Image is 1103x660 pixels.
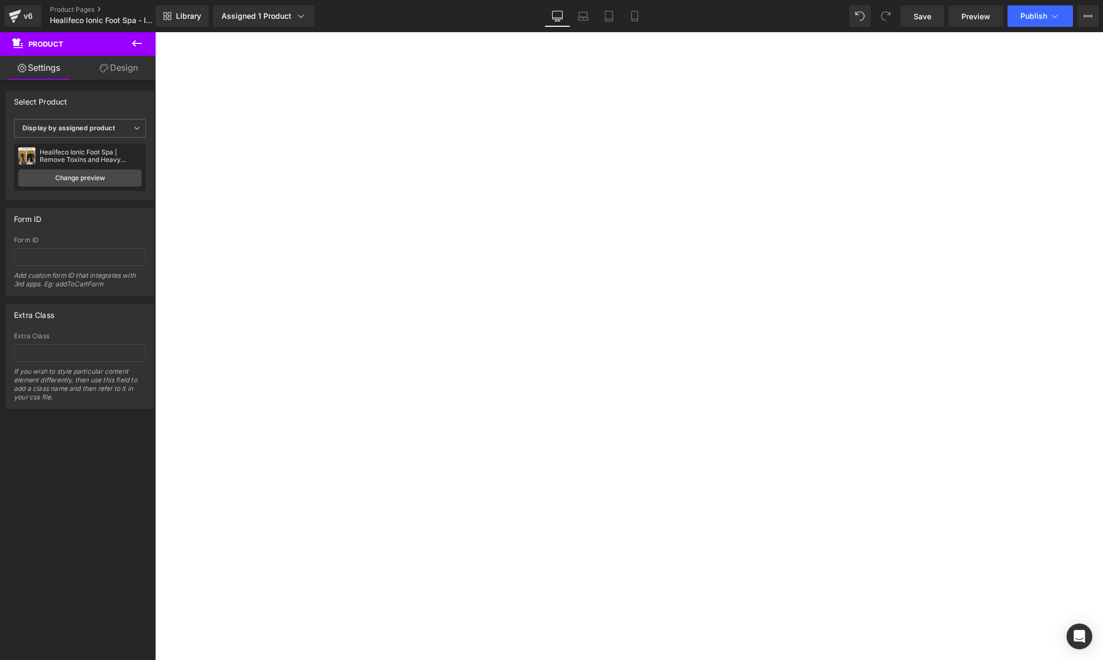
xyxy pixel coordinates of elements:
[156,5,209,27] a: New Library
[14,209,41,224] div: Form ID
[545,5,570,27] a: Desktop
[28,40,63,48] span: Product
[948,5,1003,27] a: Preview
[14,367,146,409] div: If you wish to style particular content element differently, then use this field to add a class n...
[80,56,158,80] a: Design
[1077,5,1099,27] button: More
[14,332,146,340] div: Extra Class
[570,5,596,27] a: Laptop
[50,5,173,14] a: Product Pages
[50,16,153,25] span: Healifeco Ionic Foot Spa - Improve Above the Fold Section - YY
[14,271,146,295] div: Add custom form ID that integrates with 3rd apps. Eg: addToCartForm
[1067,624,1092,649] div: Open Intercom Messenger
[222,11,306,21] div: Assigned 1 Product
[961,11,990,22] span: Preview
[4,5,41,27] a: v6
[849,5,871,27] button: Undo
[1020,12,1047,20] span: Publish
[40,149,142,164] div: Healifeco Ionic Foot Spa | Remove Toxins and Heavy Metals for a Healthier Life IMP
[622,5,648,27] a: Mobile
[21,9,35,23] div: v6
[14,91,68,106] div: Select Product
[596,5,622,27] a: Tablet
[914,11,931,22] span: Save
[14,305,54,320] div: Extra Class
[18,169,142,187] a: Change preview
[875,5,896,27] button: Redo
[23,124,115,132] b: Display by assigned product
[18,147,35,165] img: pImage
[14,236,146,244] div: Form ID
[1008,5,1073,27] button: Publish
[176,11,201,21] span: Library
